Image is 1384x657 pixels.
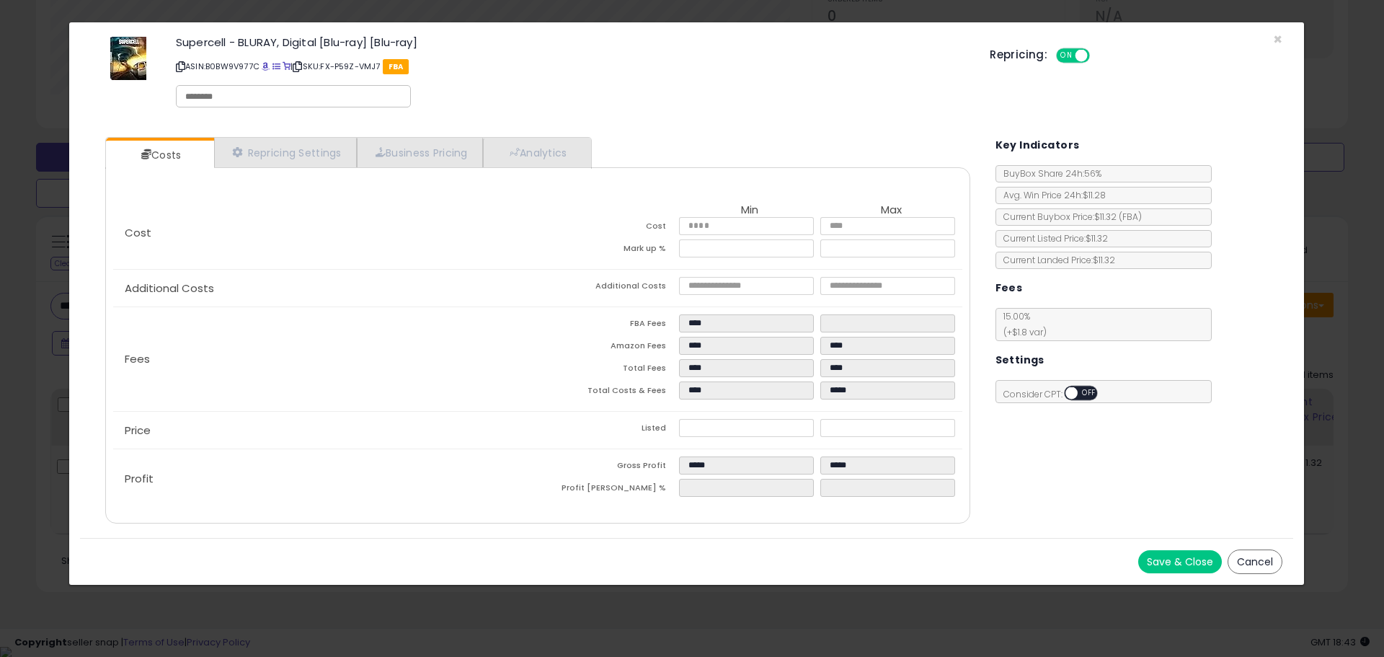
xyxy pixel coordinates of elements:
[283,61,290,72] a: Your listing only
[176,55,968,78] p: ASIN: B0BW9V977C | SKU: FX-P59Z-VMJ7
[679,204,820,217] th: Min
[1273,29,1282,50] span: ×
[996,310,1047,338] span: 15.00 %
[176,37,968,48] h3: Supercell - BLURAY, Digital [Blu-ray] [Blu-ray]
[538,277,679,299] td: Additional Costs
[383,59,409,74] span: FBA
[538,457,679,479] td: Gross Profit
[538,359,679,382] td: Total Fees
[113,473,538,485] p: Profit
[113,227,538,239] p: Cost
[357,138,483,167] a: Business Pricing
[996,326,1047,338] span: (+$1.8 var)
[538,337,679,359] td: Amazon Fees
[113,425,538,436] p: Price
[996,211,1142,223] span: Current Buybox Price:
[214,138,357,167] a: Repricing Settings
[996,254,1115,266] span: Current Landed Price: $11.32
[990,49,1047,61] h5: Repricing:
[996,189,1106,201] span: Avg. Win Price 24h: $11.28
[995,279,1023,297] h5: Fees
[995,351,1044,369] h5: Settings
[538,479,679,501] td: Profit [PERSON_NAME] %
[996,232,1108,244] span: Current Listed Price: $11.32
[113,353,538,365] p: Fees
[113,283,538,294] p: Additional Costs
[820,204,962,217] th: Max
[262,61,270,72] a: BuyBox page
[996,388,1117,400] span: Consider CPT:
[1057,50,1075,62] span: ON
[1094,211,1142,223] span: $11.32
[538,217,679,239] td: Cost
[272,61,280,72] a: All offer listings
[538,239,679,262] td: Mark up %
[538,314,679,337] td: FBA Fees
[1228,550,1282,574] button: Cancel
[538,419,679,441] td: Listed
[110,37,146,80] img: 51ssgtEnp9L._SL60_.jpg
[1119,211,1142,223] span: ( FBA )
[1088,50,1111,62] span: OFF
[538,382,679,404] td: Total Costs & Fees
[996,167,1101,180] span: BuyBox Share 24h: 56%
[483,138,590,167] a: Analytics
[995,136,1080,154] h5: Key Indicators
[106,141,213,169] a: Costs
[1138,550,1222,573] button: Save & Close
[1078,387,1101,400] span: OFF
